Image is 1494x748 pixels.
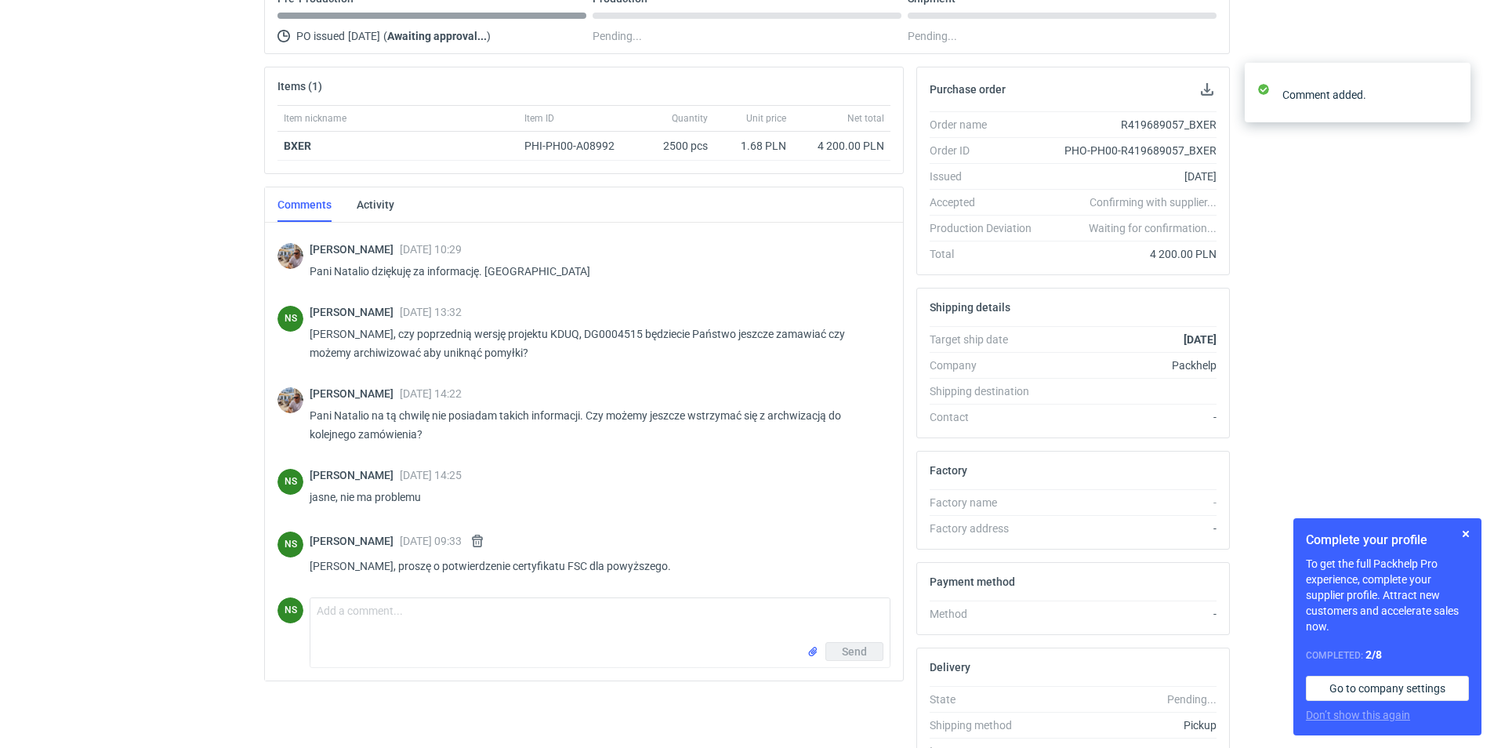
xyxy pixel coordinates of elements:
[1044,117,1217,133] div: R419689057_BXER
[593,27,642,45] span: Pending...
[277,27,586,45] div: PO issued
[746,112,786,125] span: Unit price
[284,140,311,152] strong: BXER
[930,383,1044,399] div: Shipping destination
[930,301,1010,314] h2: Shipping details
[1306,707,1410,723] button: Don’t show this again
[277,306,303,332] div: Natalia Stępak
[930,409,1044,425] div: Contact
[1044,143,1217,158] div: PHO-PH00-R419689057_BXER
[930,661,970,674] h2: Delivery
[277,597,303,623] div: Natalia Stępak
[310,488,878,507] p: jasne, nie ma problemu
[277,187,332,222] a: Comments
[636,132,714,161] div: 2500 pcs
[310,262,878,281] p: Pani Natalio dziękuję za informację. [GEOGRAPHIC_DATA]
[357,187,394,222] a: Activity
[1447,86,1458,103] button: close
[847,112,884,125] span: Net total
[310,325,878,362] p: [PERSON_NAME], czy poprzednią wersję projektu KDUQ, DG0004515 będziecie Państwo jeszcze zamawiać ...
[930,521,1044,536] div: Factory address
[930,220,1044,236] div: Production Deviation
[310,306,400,318] span: [PERSON_NAME]
[1282,87,1447,103] div: Comment added.
[799,138,884,154] div: 4 200.00 PLN
[1306,556,1469,634] p: To get the full Packhelp Pro experience, complete your supplier profile. Attract new customers an...
[348,27,380,45] span: [DATE]
[930,717,1044,733] div: Shipping method
[1044,606,1217,622] div: -
[930,576,1015,588] h2: Payment method
[1044,521,1217,536] div: -
[400,469,462,481] span: [DATE] 14:25
[487,30,491,42] span: )
[1184,333,1217,346] strong: [DATE]
[1365,648,1382,661] strong: 2 / 8
[277,597,303,623] figcaption: NS
[1306,531,1469,550] h1: Complete your profile
[524,138,629,154] div: PHI-PH00-A08992
[310,535,400,547] span: [PERSON_NAME]
[825,642,883,661] button: Send
[1456,525,1475,543] button: Skip for now
[400,243,462,256] span: [DATE] 10:29
[277,532,303,557] figcaption: NS
[672,112,708,125] span: Quantity
[930,606,1044,622] div: Method
[524,112,554,125] span: Item ID
[1044,717,1217,733] div: Pickup
[1044,246,1217,262] div: 4 200.00 PLN
[930,246,1044,262] div: Total
[310,557,878,576] p: [PERSON_NAME], proszę o potwierdzenie certyfikatu FSC dla powyższego.
[842,646,867,657] span: Send
[1044,169,1217,184] div: [DATE]
[930,194,1044,210] div: Accepted
[277,306,303,332] figcaption: NS
[277,243,303,269] img: Michał Palasek
[930,464,967,477] h2: Factory
[277,469,303,495] div: Natalia Stępak
[310,243,400,256] span: [PERSON_NAME]
[310,387,400,400] span: [PERSON_NAME]
[930,143,1044,158] div: Order ID
[930,117,1044,133] div: Order name
[310,406,878,444] p: Pani Natalio na tą chwilę nie posiadam takich informacji. Czy możemy jeszcze wstrzymać się z arch...
[930,332,1044,347] div: Target ship date
[277,532,303,557] div: Natalia Stępak
[930,169,1044,184] div: Issued
[1198,80,1217,99] button: Download PO
[383,30,387,42] span: (
[930,495,1044,510] div: Factory name
[1306,647,1469,663] div: Completed:
[1167,693,1217,706] em: Pending...
[284,112,346,125] span: Item nickname
[310,469,400,481] span: [PERSON_NAME]
[277,80,322,93] h2: Items (1)
[1044,409,1217,425] div: -
[908,27,1217,45] div: Pending...
[720,138,786,154] div: 1.68 PLN
[930,692,1044,707] div: State
[400,387,462,400] span: [DATE] 14:22
[400,306,462,318] span: [DATE] 13:32
[1306,676,1469,701] a: Go to company settings
[400,535,462,547] span: [DATE] 09:33
[1089,220,1217,236] em: Waiting for confirmation...
[387,30,487,42] strong: Awaiting approval...
[930,83,1006,96] h2: Purchase order
[277,469,303,495] figcaption: NS
[1044,495,1217,510] div: -
[1044,358,1217,373] div: Packhelp
[930,358,1044,373] div: Company
[277,387,303,413] img: Michał Palasek
[1090,196,1217,209] em: Confirming with supplier...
